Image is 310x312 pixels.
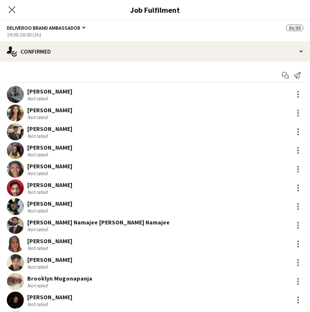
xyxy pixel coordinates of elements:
[27,106,72,114] div: [PERSON_NAME]
[27,133,49,139] div: Not rated
[27,237,72,245] div: [PERSON_NAME]
[27,226,49,233] div: Not rated
[27,88,72,95] div: [PERSON_NAME]
[27,144,72,151] div: [PERSON_NAME]
[7,31,303,38] div: 19:00-20:00 (1h)
[27,282,49,289] div: Not rated
[7,25,87,31] button: Deliveroo Brand Ambassador
[286,25,303,31] span: 86/88
[27,151,49,158] div: Not rated
[27,264,49,270] div: Not rated
[27,125,72,133] div: [PERSON_NAME]
[27,275,92,282] div: Brooklyn Mugonapanja
[27,293,72,301] div: [PERSON_NAME]
[27,181,72,189] div: [PERSON_NAME]
[27,162,72,170] div: [PERSON_NAME]
[27,95,49,102] div: Not rated
[27,189,49,195] div: Not rated
[27,170,49,176] div: Not rated
[27,245,49,251] div: Not rated
[27,301,49,307] div: Not rated
[27,200,72,207] div: [PERSON_NAME]
[27,218,170,226] div: [PERSON_NAME] Namajee [PERSON_NAME] Namajee
[27,114,49,120] div: Not rated
[27,207,49,214] div: Not rated
[7,25,80,31] span: Deliveroo Brand Ambassador
[27,256,72,264] div: [PERSON_NAME]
